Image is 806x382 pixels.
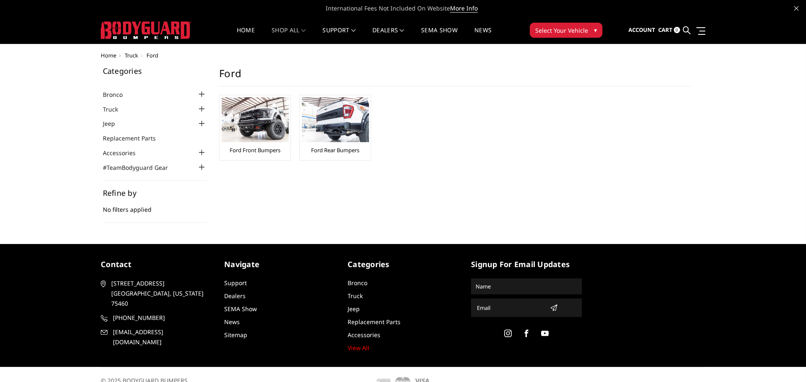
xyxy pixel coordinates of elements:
[311,146,359,154] a: Ford Rear Bumpers
[322,27,356,44] a: Support
[113,327,210,347] span: [EMAIL_ADDRESS][DOMAIN_NAME]
[472,280,581,293] input: Name
[372,27,404,44] a: Dealers
[224,318,240,326] a: News
[103,90,133,99] a: Bronco
[224,305,257,313] a: SEMA Show
[348,259,458,270] h5: Categories
[103,148,146,157] a: Accessories
[101,313,212,323] a: [PHONE_NUMBER]
[103,119,126,128] a: Jeep
[101,327,212,347] a: [EMAIL_ADDRESS][DOMAIN_NAME]
[658,19,680,42] a: Cart 0
[348,292,363,300] a: Truck
[628,19,655,42] a: Account
[219,67,691,86] h1: Ford
[111,278,209,309] span: [STREET_ADDRESS] [GEOGRAPHIC_DATA], [US_STATE] 75460
[348,279,367,287] a: Bronco
[224,331,247,339] a: Sitemap
[594,26,597,34] span: ▾
[348,318,400,326] a: Replacement Parts
[348,331,380,339] a: Accessories
[348,344,369,352] a: View All
[474,301,547,314] input: Email
[101,52,116,59] a: Home
[103,189,207,197] h5: Refine by
[628,26,655,34] span: Account
[113,313,210,323] span: [PHONE_NUMBER]
[471,259,582,270] h5: signup for email updates
[103,189,207,223] div: No filters applied
[535,26,588,35] span: Select Your Vehicle
[237,27,255,44] a: Home
[530,23,602,38] button: Select Your Vehicle
[101,259,212,270] h5: contact
[450,4,478,13] a: More Info
[147,52,158,59] span: Ford
[101,21,191,39] img: BODYGUARD BUMPERS
[103,67,207,75] h5: Categories
[421,27,458,44] a: SEMA Show
[103,105,128,114] a: Truck
[103,134,166,143] a: Replacement Parts
[658,26,673,34] span: Cart
[103,163,178,172] a: #TeamBodyguard Gear
[224,279,247,287] a: Support
[125,52,138,59] a: Truck
[272,27,306,44] a: shop all
[224,292,246,300] a: Dealers
[674,27,680,33] span: 0
[230,146,280,154] a: Ford Front Bumpers
[474,27,492,44] a: News
[224,259,335,270] h5: Navigate
[348,305,360,313] a: Jeep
